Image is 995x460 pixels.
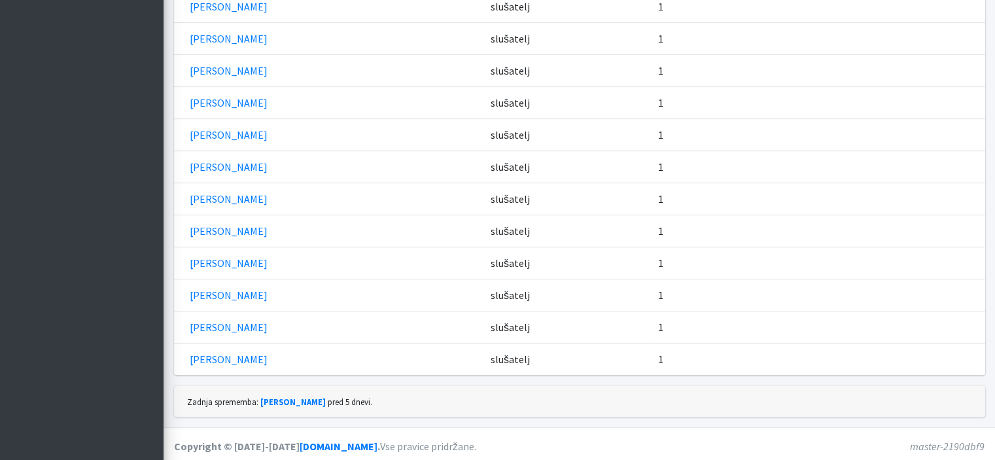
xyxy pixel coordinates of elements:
[187,397,372,407] small: Zadnja sprememba: pred 5 dnevi.
[483,279,650,311] td: slušatelj
[174,440,380,453] strong: Copyright © [DATE]-[DATE] .
[650,311,790,343] td: 1
[190,289,268,302] a: [PERSON_NAME]
[190,32,268,45] a: [PERSON_NAME]
[483,311,650,343] td: slušatelj
[190,321,268,334] a: [PERSON_NAME]
[483,343,650,375] td: slušatelj
[483,118,650,150] td: slušatelj
[190,64,268,77] a: [PERSON_NAME]
[650,279,790,311] td: 1
[650,118,790,150] td: 1
[650,183,790,215] td: 1
[190,160,268,173] a: [PERSON_NAME]
[650,54,790,86] td: 1
[190,224,268,238] a: [PERSON_NAME]
[650,86,790,118] td: 1
[260,397,326,407] a: [PERSON_NAME]
[483,86,650,118] td: slušatelj
[650,150,790,183] td: 1
[650,247,790,279] td: 1
[650,215,790,247] td: 1
[300,440,377,453] a: [DOMAIN_NAME]
[190,192,268,205] a: [PERSON_NAME]
[483,54,650,86] td: slušatelj
[910,440,985,453] em: master-2190dbf9
[190,96,268,109] a: [PERSON_NAME]
[483,150,650,183] td: slušatelj
[483,215,650,247] td: slušatelj
[190,353,268,366] a: [PERSON_NAME]
[483,183,650,215] td: slušatelj
[650,343,790,375] td: 1
[650,22,790,54] td: 1
[190,128,268,141] a: [PERSON_NAME]
[483,247,650,279] td: slušatelj
[190,257,268,270] a: [PERSON_NAME]
[483,22,650,54] td: slušatelj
